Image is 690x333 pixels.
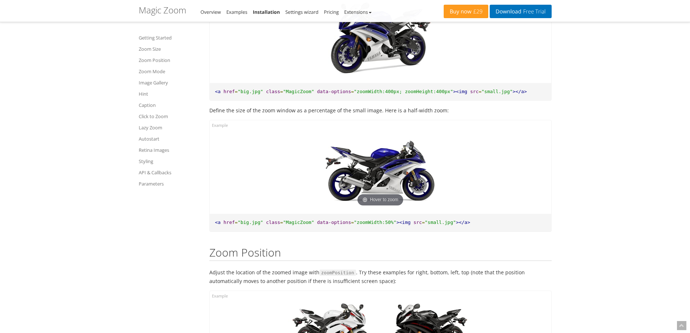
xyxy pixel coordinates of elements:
[472,9,483,14] span: £29
[139,112,200,121] a: Click to Zoom
[456,220,470,225] span: ></a>
[266,89,280,94] span: class
[238,89,263,94] span: "big.jpg"
[322,0,438,78] img: yzf-r6-blue-4.jpg
[317,89,351,94] span: data-options
[235,89,238,94] span: =
[354,220,396,225] span: "zoomWidth:50%"
[396,220,410,225] span: ><img
[139,45,200,53] a: Zoom Size
[470,89,478,94] span: src
[215,220,221,225] span: <a
[139,67,200,76] a: Zoom Mode
[209,268,552,285] p: Adjust the location of the zoomed image with . Try these examples for right, bottom, left, top (n...
[513,89,527,94] span: ></a>
[209,246,552,261] h2: Zoom Position
[344,9,371,15] a: Extensions
[226,9,247,15] a: Examples
[444,5,488,18] a: Buy now£29
[139,123,200,132] a: Lazy Zoom
[422,220,425,225] span: =
[322,131,438,208] a: Hover to zoom
[223,220,235,225] span: href
[413,220,422,225] span: src
[283,220,314,225] span: "MagicZoom"
[139,168,200,177] a: API & Callbacks
[453,89,467,94] span: ><img
[201,9,221,15] a: Overview
[478,89,481,94] span: =
[322,131,438,208] img: yzf-r6-blue-1.jpg
[266,220,280,225] span: class
[209,106,552,115] p: Define the size of the zoom window as a percentage of the small image. Here is a half-width zoom:
[521,9,545,14] span: Free Trial
[280,220,283,225] span: =
[139,101,200,109] a: Caption
[425,220,456,225] span: "small.jpg"
[283,89,314,94] span: "MagicZoom"
[215,89,221,94] span: <a
[351,89,354,94] span: =
[319,270,356,276] code: zoomPosition
[139,146,200,154] a: Retina Images
[139,134,200,143] a: Autostart
[235,220,238,225] span: =
[139,5,186,15] h1: Magic Zoom
[139,78,200,87] a: Image Gallery
[139,90,200,98] a: Hint
[481,89,513,94] span: "small.jpg"
[317,220,351,225] span: data-options
[354,89,453,94] span: "zoomWidth:400px; zoomHeight:400px"
[324,9,339,15] a: Pricing
[139,179,200,188] a: Parameters
[490,5,551,18] a: DownloadFree Trial
[139,56,200,64] a: Zoom Position
[238,220,263,225] span: "big.jpg"
[253,9,280,15] a: Installation
[139,33,200,42] a: Getting Started
[285,9,319,15] a: Settings wizard
[351,220,354,225] span: =
[139,157,200,166] a: Styling
[280,89,283,94] span: =
[223,89,235,94] span: href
